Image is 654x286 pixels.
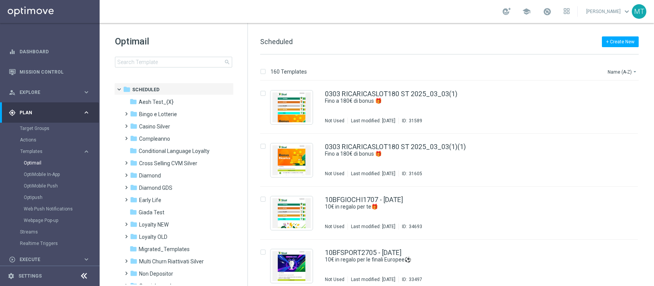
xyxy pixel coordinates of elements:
i: keyboard_arrow_right [83,256,90,263]
span: Diamond GDS [139,184,172,191]
a: Optipush [24,194,80,201]
span: keyboard_arrow_down [623,7,631,16]
button: gps_fixed Plan keyboard_arrow_right [8,110,90,116]
div: equalizer Dashboard [8,49,90,55]
p: 160 Templates [270,68,307,75]
i: arrow_drop_down [632,69,638,75]
i: equalizer [9,48,16,55]
div: Templates [20,149,83,154]
a: Settings [18,274,42,278]
a: 0303 RICARICASLOT180 ST 2025_03_03(1)(1) [325,143,466,150]
div: ID: [398,118,422,124]
i: folder [130,184,138,191]
a: 10BFGIOCHI1707 - [DATE] [325,196,403,203]
div: Plan [9,109,83,116]
a: [PERSON_NAME]keyboard_arrow_down [585,6,632,17]
i: settings [8,273,15,279]
img: 33497.jpeg [272,251,311,281]
i: keyboard_arrow_right [83,109,90,116]
i: folder [130,171,138,179]
span: Bingo e Lotterie [139,111,177,118]
div: Optipush [24,192,99,203]
i: folder [130,196,138,204]
i: folder [130,110,138,118]
span: Scheduled [132,86,159,93]
a: 0303 RICARICASLOT180 ST 2025_03_03(1) [325,90,457,97]
button: Mission Control [8,69,90,75]
h1: Optimail [115,35,232,48]
div: MT [632,4,646,19]
div: Templates [20,146,99,226]
div: OptiMobile In-App [24,169,99,180]
span: Compleanno [139,135,170,142]
div: ID: [398,224,422,230]
div: 31605 [409,171,422,177]
div: 31589 [409,118,422,124]
span: Diamond [139,172,161,179]
div: Fino a 180€ di bonus 🎁​ [325,150,606,158]
span: Casino Silver [139,123,170,130]
div: Press SPACE to select this row. [252,81,652,134]
div: OptiMobile Push [24,180,99,192]
i: folder [130,122,138,130]
div: 10€ in regalo per le finali Europee⚽ [325,256,606,263]
a: 10€ in regalo per le finali Europee⚽ [325,256,588,263]
div: Mission Control [9,62,90,82]
div: Press SPACE to select this row. [252,134,652,187]
div: Not Used [325,276,344,283]
i: folder [129,208,137,216]
button: play_circle_outline Execute keyboard_arrow_right [8,256,90,263]
a: Mission Control [20,62,90,82]
div: ID: [398,276,422,283]
i: folder [130,233,138,240]
i: folder [129,147,137,155]
i: play_circle_outline [9,256,16,263]
i: person_search [9,89,16,96]
i: folder [130,135,138,142]
div: 34693 [409,224,422,230]
div: Optimail [24,157,99,169]
div: Last modified: [DATE] [348,224,398,230]
div: Templates keyboard_arrow_right [20,148,90,155]
img: 34693.jpeg [272,198,311,228]
div: 10€ in regalo per te🎁 [325,203,606,210]
div: Last modified: [DATE] [348,276,398,283]
div: Explore [9,89,83,96]
i: folder [129,98,137,105]
span: Loyalty NEW [139,221,169,228]
div: Last modified: [DATE] [348,171,398,177]
div: Execute [9,256,83,263]
span: Scheduled [260,38,293,46]
div: Press SPACE to select this row. [252,187,652,240]
span: Giada Test [139,209,164,216]
span: Loyalty OLD [139,233,167,240]
span: Non Depositor [139,270,173,277]
a: 10BFSPORT2705 - [DATE] [325,249,402,256]
a: Webpage Pop-up [24,217,80,224]
div: 33497 [409,276,422,283]
i: folder [130,270,138,277]
span: Templates [20,149,75,154]
div: Not Used [325,118,344,124]
div: Not Used [325,171,344,177]
a: Streams [20,229,80,235]
a: Fino a 180€ di bonus 🎁​ [325,97,588,105]
i: folder [130,257,138,265]
a: Actions [20,137,80,143]
a: Realtime Triggers [20,240,80,247]
a: Dashboard [20,41,90,62]
a: Target Groups [20,125,80,131]
img: 31605.jpeg [272,145,311,175]
span: Migrated_Templates [139,246,190,253]
a: OptiMobile Push [24,183,80,189]
span: Cross Selling CVM Silver [139,160,197,167]
img: 31589.jpeg [272,92,311,122]
button: + Create New [602,36,639,47]
a: Optimail [24,160,80,166]
div: Last modified: [DATE] [348,118,398,124]
button: person_search Explore keyboard_arrow_right [8,89,90,95]
div: Webpage Pop-up [24,215,99,226]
